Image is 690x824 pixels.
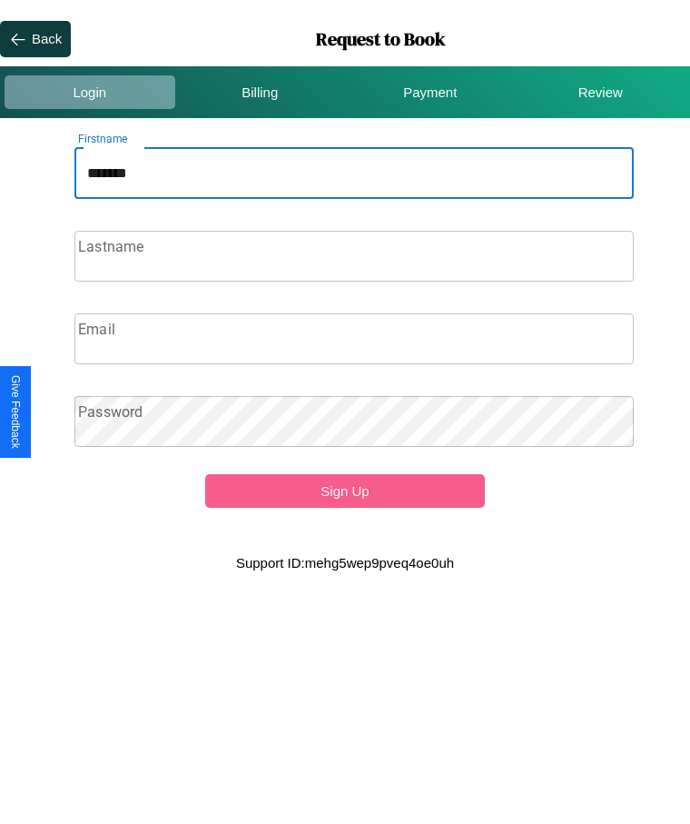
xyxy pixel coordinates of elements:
p: Support ID: mehg5wep9pveq4oe0uh [236,551,454,575]
div: Payment [345,75,516,109]
h1: Request to Book [71,26,690,52]
div: Give Feedback [9,375,22,449]
div: Back [32,31,62,46]
button: Sign Up [205,474,485,508]
div: Review [516,75,686,109]
div: Billing [175,75,346,109]
div: Login [5,75,175,109]
label: Firstname [78,131,127,146]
